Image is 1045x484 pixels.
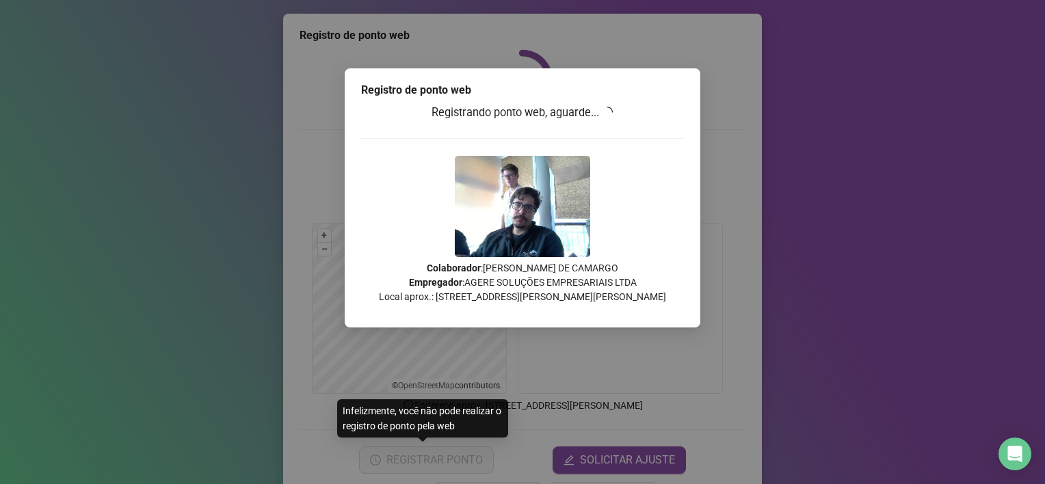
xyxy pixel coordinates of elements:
[427,263,481,273] strong: Colaborador
[337,399,508,438] div: Infelizmente, você não pode realizar o registro de ponto pela web
[361,104,684,122] h3: Registrando ponto web, aguarde...
[361,261,684,304] p: : [PERSON_NAME] DE CAMARGO : AGERE SOLUÇÕES EMPRESARIAIS LTDA Local aprox.: [STREET_ADDRESS][PERS...
[409,277,462,288] strong: Empregador
[455,156,590,257] img: 9k=
[602,107,613,118] span: loading
[998,438,1031,470] div: Open Intercom Messenger
[361,82,684,98] div: Registro de ponto web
